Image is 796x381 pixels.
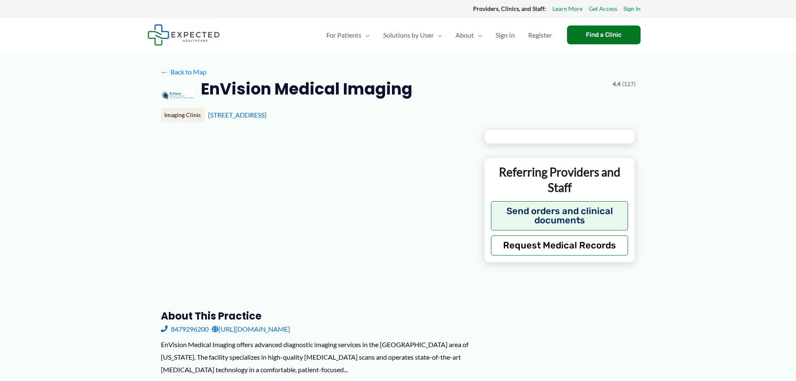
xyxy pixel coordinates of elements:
[326,20,361,50] span: For Patients
[383,20,434,50] span: Solutions by User
[528,20,552,50] span: Register
[552,3,582,14] a: Learn More
[474,20,482,50] span: Menu Toggle
[201,79,412,99] h2: EnVision Medical Imaging
[161,68,169,76] span: ←
[212,323,290,335] a: [URL][DOMAIN_NAME]
[376,20,449,50] a: Solutions by UserMenu Toggle
[161,66,206,78] a: ←Back to Map
[208,111,267,119] a: [STREET_ADDRESS]
[320,20,376,50] a: For PatientsMenu Toggle
[161,338,470,376] div: EnVision Medical Imaging offers advanced diagnostic imaging services in the [GEOGRAPHIC_DATA] are...
[161,323,209,335] a: 8479296200
[473,5,546,12] strong: Providers, Clinics, and Staff:
[148,24,220,46] img: Expected Healthcare Logo - side, dark font, small
[622,79,636,89] span: (127)
[613,79,621,89] span: 4.4
[361,20,370,50] span: Menu Toggle
[434,20,442,50] span: Menu Toggle
[455,20,474,50] span: About
[491,201,628,230] button: Send orders and clinical documents
[567,26,641,44] a: Find a Clinic
[491,164,628,195] p: Referring Providers and Staff
[491,235,628,256] button: Request Medical Records
[161,309,470,322] h3: About this practice
[161,108,205,122] div: Imaging Clinic
[449,20,489,50] a: AboutMenu Toggle
[496,20,515,50] span: Sign In
[589,3,617,14] a: Get Access
[320,20,559,50] nav: Primary Site Navigation
[521,20,559,50] a: Register
[623,3,641,14] a: Sign In
[489,20,521,50] a: Sign In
